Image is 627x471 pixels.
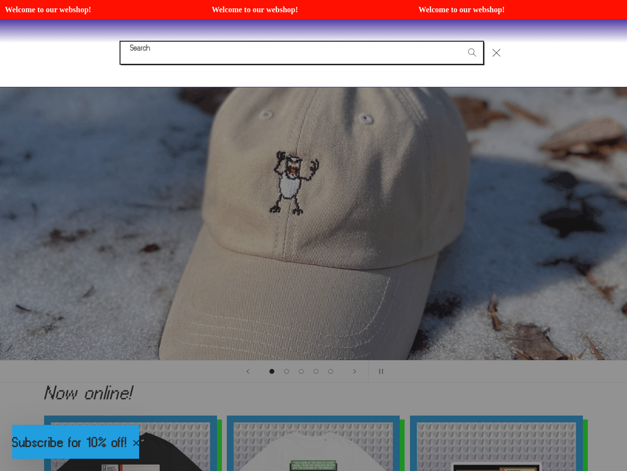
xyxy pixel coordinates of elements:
button: Search [461,42,483,63]
span: Welcome to our webshop! [210,5,404,14]
input: Search [121,42,483,64]
span: Welcome to our webshop! [417,5,611,14]
span: Welcome to our webshop! [3,5,197,14]
button: Close [486,42,507,63]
